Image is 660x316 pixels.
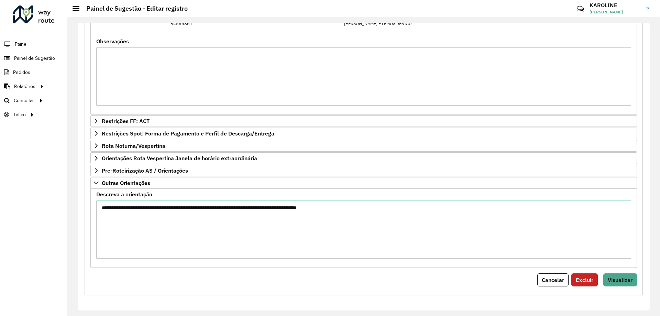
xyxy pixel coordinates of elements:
button: Cancelar [537,273,569,286]
span: Restrições Spot: Forma de Pagamento e Perfil de Descarga/Entrega [102,131,274,136]
span: Painel [15,41,27,48]
a: Restrições Spot: Forma de Pagamento e Perfil de Descarga/Entrega [90,128,637,139]
span: Pre-Roteirização AS / Orientações [102,168,188,173]
span: [PERSON_NAME] [590,9,641,15]
a: Contato Rápido [573,1,588,16]
a: Outras Orientações [90,177,637,189]
span: Painel de Sugestão [14,55,55,62]
a: Restrições FF: ACT [90,115,637,127]
a: Orientações Rota Vespertina Janela de horário extraordinária [90,152,637,164]
label: Observações [96,37,129,45]
span: Pedidos [13,69,30,76]
a: Pre-Roteirização AS / Orientações [90,165,637,176]
a: Rota Noturna/Vespertina [90,140,637,152]
span: Excluir [576,276,593,283]
span: Cancelar [542,276,564,283]
span: Relatórios [14,83,35,90]
span: Outras Orientações [102,180,150,186]
span: Visualizar [608,276,632,283]
div: Outras Orientações [90,189,637,268]
span: Rota Noturna/Vespertina [102,143,165,149]
h2: Painel de Sugestão - Editar registro [79,5,188,12]
h3: KAROLINE [590,2,641,9]
span: Orientações Rota Vespertina Janela de horário extraordinária [102,155,257,161]
button: Visualizar [603,273,637,286]
span: Tático [13,111,26,118]
label: Descreva a orientação [96,190,152,198]
button: Excluir [571,273,598,286]
span: Consultas [14,97,35,104]
span: Restrições FF: ACT [102,118,150,124]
